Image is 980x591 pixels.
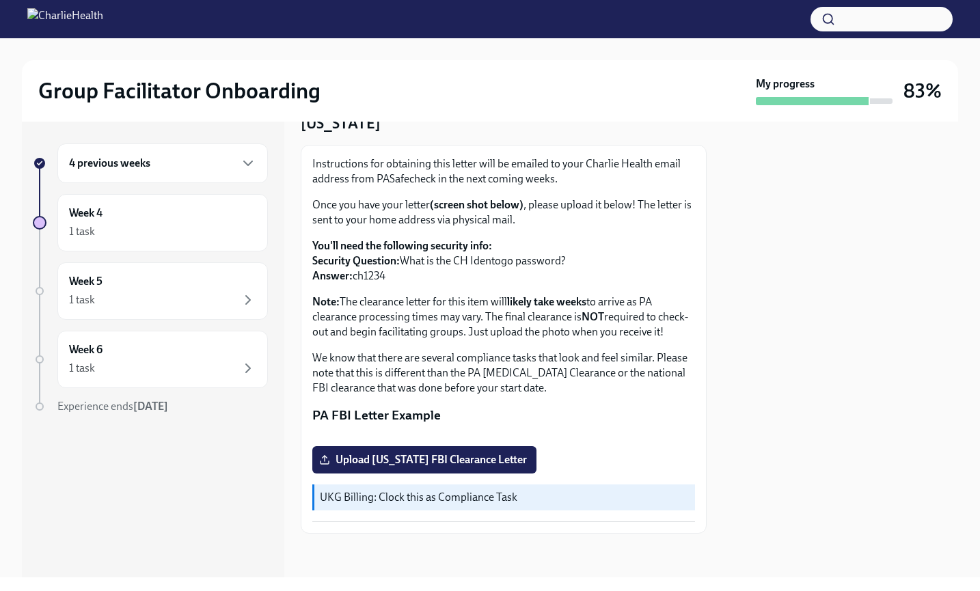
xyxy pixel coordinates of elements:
[312,197,695,228] p: Once you have your letter , please upload it below! The letter is sent to your home address via p...
[69,292,95,307] div: 1 task
[57,143,268,183] div: 4 previous weeks
[312,295,340,308] strong: Note:
[312,269,353,282] strong: Answer:
[312,156,695,187] p: Instructions for obtaining this letter will be emailed to your Charlie Health email address from ...
[69,224,95,239] div: 1 task
[57,400,168,413] span: Experience ends
[312,446,536,473] label: Upload [US_STATE] FBI Clearance Letter
[69,206,103,221] h6: Week 4
[133,400,168,413] strong: [DATE]
[69,342,103,357] h6: Week 6
[430,198,523,211] strong: (screen shot below)
[69,274,103,289] h6: Week 5
[33,331,268,388] a: Week 61 task
[33,194,268,251] a: Week 41 task
[312,239,492,252] strong: You'll need the following security info:
[507,295,586,308] strong: likely take weeks
[27,8,103,30] img: CharlieHealth
[903,79,942,103] h3: 83%
[582,310,604,323] strong: NOT
[312,407,695,424] p: PA FBI Letter Example
[33,262,268,320] a: Week 51 task
[312,351,695,396] p: We know that there are several compliance tasks that look and feel similar. Please note that this...
[312,254,400,267] strong: Security Question:
[69,361,95,376] div: 1 task
[322,453,527,467] span: Upload [US_STATE] FBI Clearance Letter
[320,490,690,505] p: UKG Billing: Clock this as Compliance Task
[312,238,695,284] p: What is the CH Identogo password? ch1234
[312,294,695,340] p: The clearance letter for this item will to arrive as PA clearance processing times may vary. The ...
[756,77,815,92] strong: My progress
[69,156,150,171] h6: 4 previous weeks
[38,77,321,105] h2: Group Facilitator Onboarding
